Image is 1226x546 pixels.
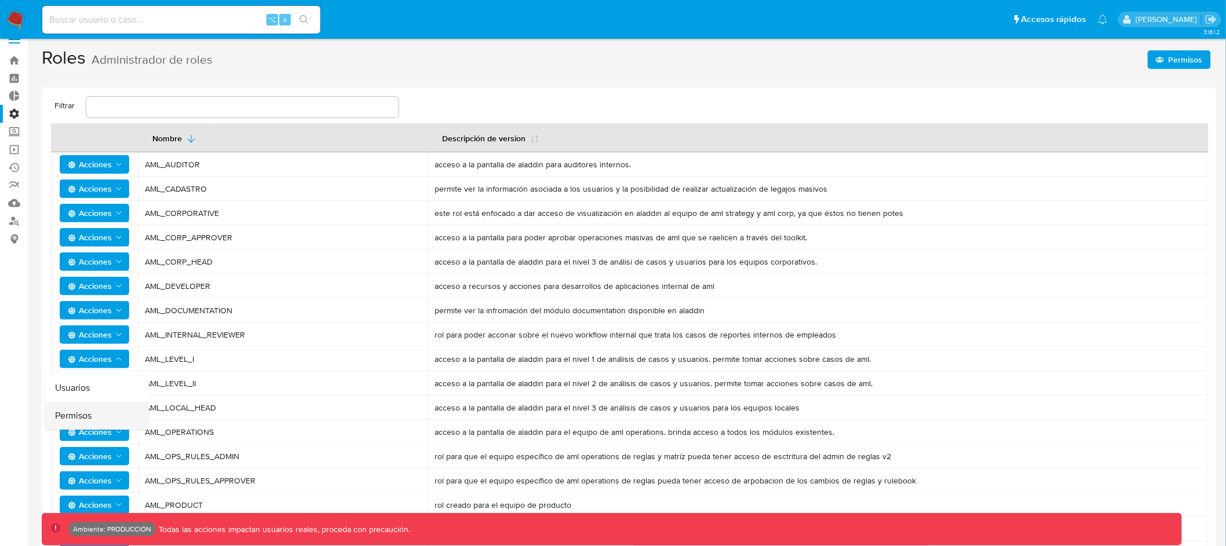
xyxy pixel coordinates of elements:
p: Ambiente: PRODUCCIÓN [73,527,151,532]
span: ⌥ [268,14,276,25]
span: 3.161.2 [1203,27,1220,36]
p: diego.assum@mercadolibre.com [1136,14,1201,25]
button: search-icon [292,12,316,28]
span: Accesos rápidos [1021,13,1086,25]
input: Buscar usuario o caso... [42,12,320,27]
p: Todas las acciones impactan usuarios reales, proceda con precaución. [156,524,411,535]
span: s [283,14,287,25]
a: Notificaciones [1098,14,1108,24]
a: Salir [1205,13,1217,25]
